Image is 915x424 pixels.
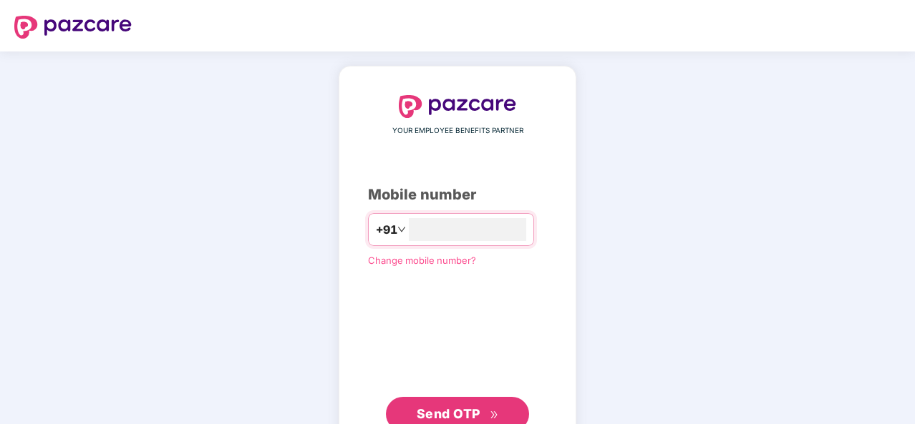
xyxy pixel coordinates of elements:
a: Change mobile number? [368,255,476,266]
img: logo [14,16,132,39]
div: Mobile number [368,184,547,206]
span: double-right [490,410,499,420]
span: down [397,225,406,234]
img: logo [399,95,516,118]
span: YOUR EMPLOYEE BENEFITS PARTNER [392,125,523,137]
span: Send OTP [417,406,480,421]
span: +91 [376,221,397,239]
